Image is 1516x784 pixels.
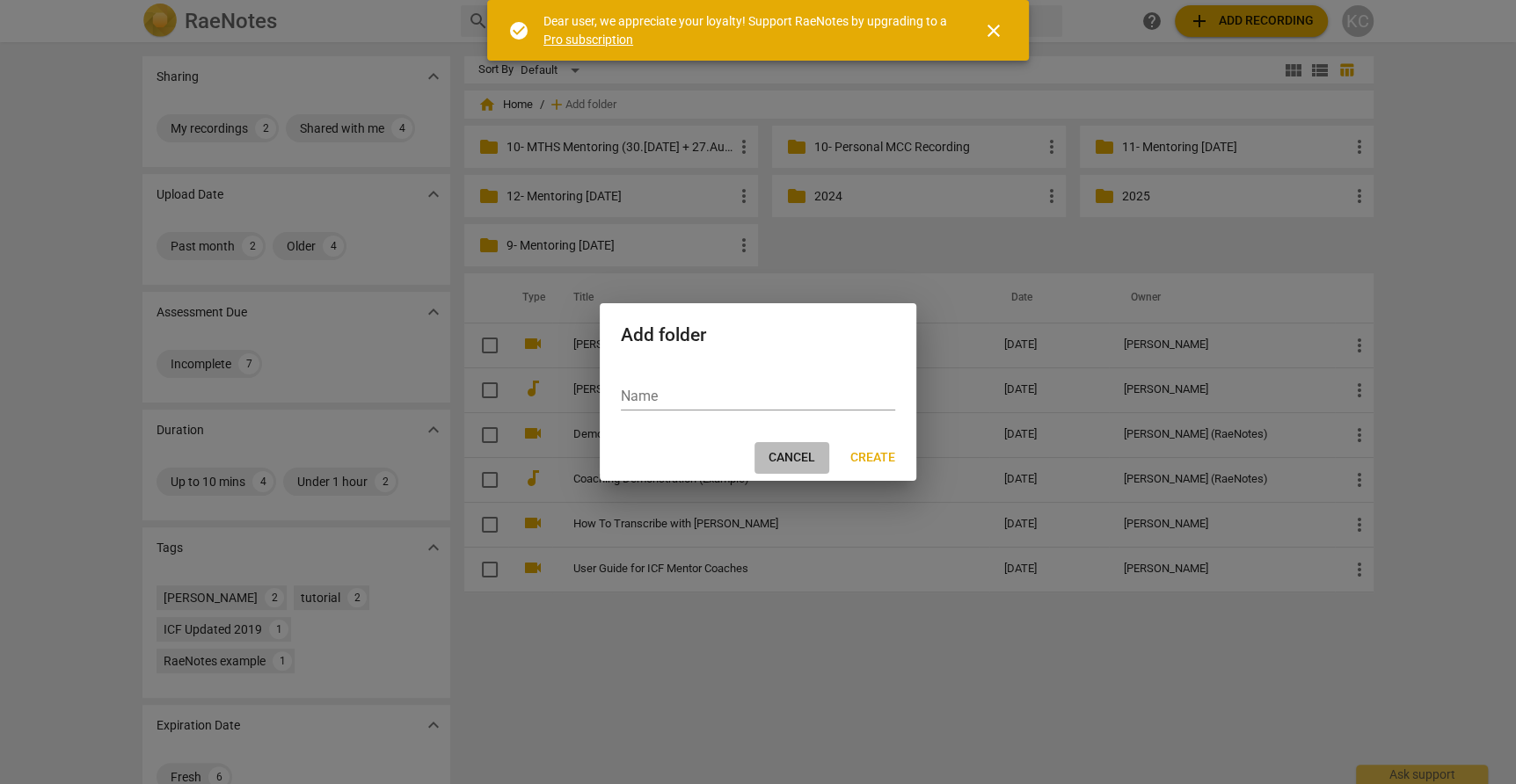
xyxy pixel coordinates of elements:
a: Pro subscription [543,33,633,47]
h2: Add folder [621,324,895,346]
span: Create [850,449,895,467]
div: Dear user, we appreciate your loyalty! Support RaeNotes by upgrading to a [543,12,951,48]
span: close [983,20,1004,41]
button: Cancel [754,442,829,474]
button: Close [973,10,1015,52]
button: Create [836,442,909,474]
span: Cancel [769,449,815,467]
span: check_circle [508,20,529,41]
